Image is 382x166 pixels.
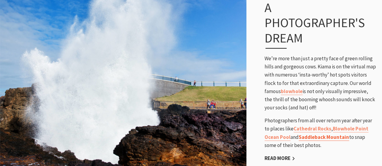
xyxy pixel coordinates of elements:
[265,117,376,149] p: Photographers from all over return year after year to places like , and to snap some of their bes...
[294,125,331,132] a: Cathedral Rocks
[299,134,349,141] a: Saddleback Mountain
[265,125,368,140] a: Blowhole Point Ocean Pool
[265,155,295,162] a: Read More
[281,88,303,95] a: blowhole
[265,55,376,112] p: We’re more than just a pretty face of green rolling hills and gorgeous cows. Kiama is on the virt...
